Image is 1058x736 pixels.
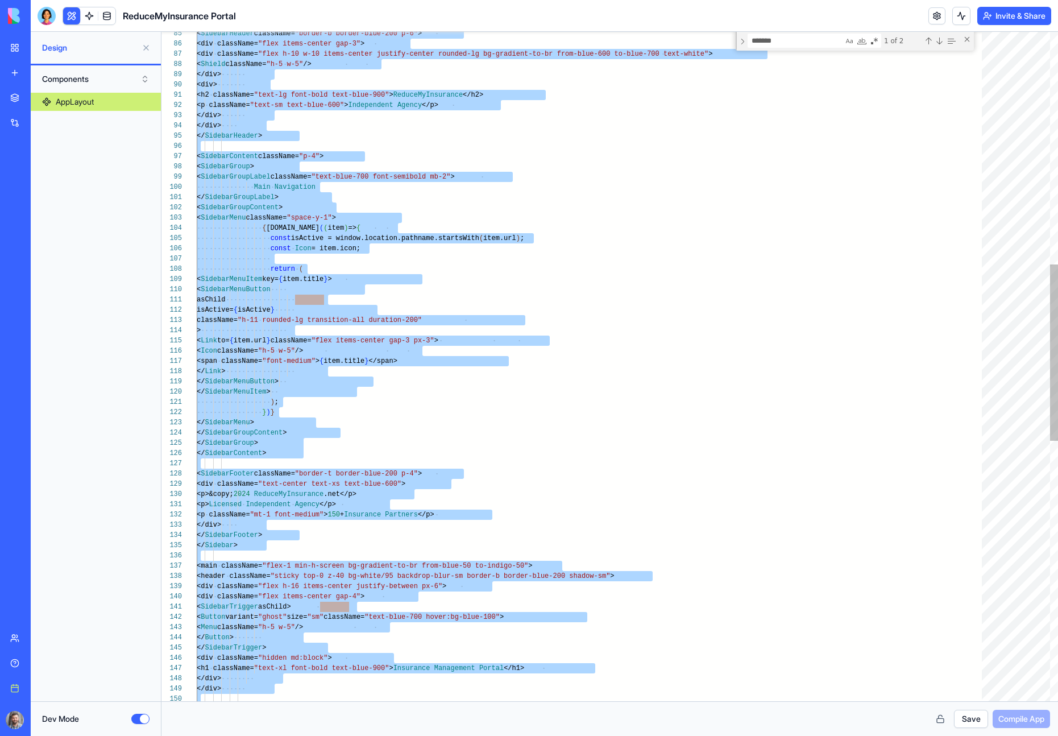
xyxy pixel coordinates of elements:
div: 126 [161,448,182,458]
div: 128 [161,469,182,479]
span: to= [217,337,230,345]
span: > [197,326,201,334]
span: item.title [323,357,364,365]
span: < [197,204,201,212]
span: > [344,101,348,109]
span: > [610,572,614,580]
span: 150 [327,511,340,519]
div: 117 [161,356,182,366]
span: d-lg bg-gradient-to-br from-blue-600 to-blue-700 t [463,50,667,58]
span: } [271,306,275,314]
div: 87 [161,49,182,59]
div: 100 [161,182,182,192]
span: "font-medium" [262,357,316,365]
span: + [340,511,344,519]
span: 0 to-indigo-50" [467,562,528,570]
span: <div className= [197,582,258,590]
span: Main [254,183,271,191]
span: "text-blue-700 hover:bg-blue-100" [364,613,500,621]
span: ( [299,265,303,273]
span: asChild [197,296,225,304]
span: isActive= [197,306,234,314]
div: 108 [161,264,182,274]
span: className= [323,613,364,621]
span: > [283,429,287,437]
span: item.url [483,234,516,242]
div: 101 [161,192,182,202]
span: > [389,91,393,99]
span: <div className= [197,50,258,58]
span: </ [197,634,205,642]
span: "p-4" [299,152,320,160]
span: className= [246,214,287,222]
span: { [279,275,283,283]
span: rder-b border-blue-200 shadow-sm" [475,572,611,580]
div: 1 of 2 [883,34,922,48]
span: [DOMAIN_NAME] [266,224,320,232]
div: 146 [161,653,182,663]
span: > [262,644,266,652]
div: 141 [161,602,182,612]
span: "flex items-center gap-4" [258,593,360,601]
div: 138 [161,571,182,581]
div: 132 [161,510,182,520]
span: <h1 className= [197,664,254,672]
span: SidebarGroupLabel [205,193,274,201]
div: Toggle Replace [737,32,748,51]
span: </h2> [463,91,483,99]
span: } [262,408,266,416]
div: 144 [161,632,182,643]
span: </ [197,367,205,375]
span: Button [205,634,229,642]
span: "text-xl font-bold text-blue-900" [254,664,389,672]
div: 129 [161,479,182,489]
span: Agency [397,101,422,109]
span: < [197,337,201,345]
span: </ [197,419,205,427]
div: 147 [161,663,182,673]
span: Shield [201,60,225,68]
span: Licensed [209,501,242,508]
span: "h-11 rounded-lg transition-all duration-200" [238,316,422,324]
span: > [360,40,364,48]
span: ext-white" [667,50,708,58]
span: asChild> [258,603,291,611]
span: ; [520,234,524,242]
span: "border-t border-blue-200 p-4" [295,470,418,478]
div: Match Case (⌥⌘C) [844,35,855,47]
div: 131 [161,499,182,510]
div: 120 [161,387,182,397]
span: <span className= [197,357,262,365]
span: < [197,163,201,171]
span: className= [225,60,266,68]
div: 90 [161,80,182,90]
span: SidebarContent [201,152,258,160]
span: Insurance [393,664,430,672]
span: SidebarGroupLabel [201,173,270,181]
span: </ [197,531,205,539]
span: <h2 className= [197,91,254,99]
span: item.url [234,337,267,345]
span: </ [197,644,205,652]
div: 119 [161,377,182,387]
span: < [197,623,201,631]
span: > [708,50,712,58]
a: AppLayout [31,93,161,111]
textarea: Find [748,34,843,47]
span: </ [197,193,205,201]
span: } [266,337,270,345]
span: </ [197,449,205,457]
span: SidebarGroupContent [201,204,279,212]
span: { [320,357,323,365]
span: < [197,152,201,160]
div: Find / Replace [736,32,974,51]
button: Components [36,70,155,88]
div: 139 [161,581,182,592]
div: Next Match (Enter) [935,36,944,46]
span: <p className= [197,101,250,109]
div: 86 [161,39,182,49]
span: key= [262,275,279,283]
span: Icon [295,245,312,253]
div: 114 [161,325,182,336]
span: SidebarMenuButton [201,286,270,293]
